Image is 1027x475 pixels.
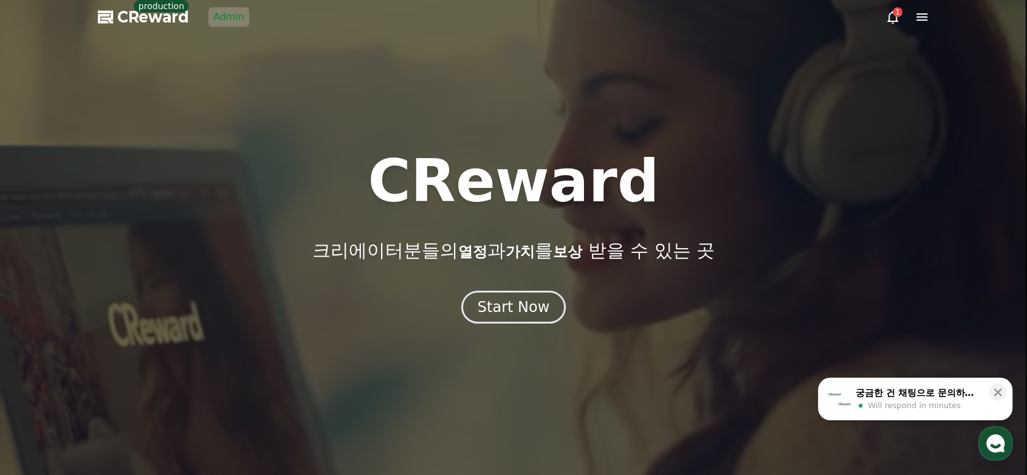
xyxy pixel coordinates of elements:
[458,243,487,260] span: 열정
[80,374,157,404] a: Messages
[312,240,715,262] p: 크리에이터분들의 과 를 받을 수 있는 곳
[208,7,249,27] a: Admin
[553,243,582,260] span: 보상
[157,374,233,404] a: Settings
[461,303,566,314] a: Start Now
[101,393,137,403] span: Messages
[506,243,535,260] span: 가치
[893,7,902,17] div: 1
[885,10,900,24] a: 1
[4,374,80,404] a: Home
[31,392,52,402] span: Home
[180,392,210,402] span: Settings
[478,297,550,317] div: Start Now
[461,291,566,324] button: Start Now
[117,7,189,27] span: CReward
[98,7,189,27] a: CReward
[368,152,659,210] h1: CReward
